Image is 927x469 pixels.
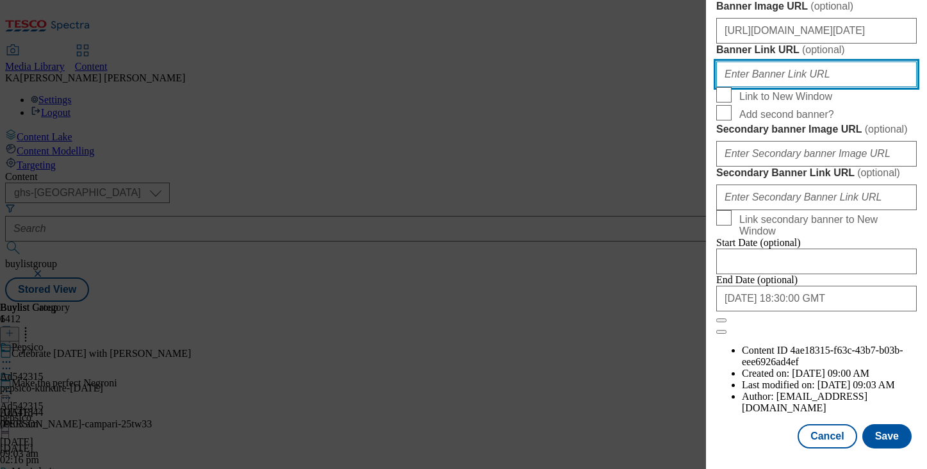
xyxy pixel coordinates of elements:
[742,368,917,379] li: Created on:
[810,1,853,12] span: ( optional )
[716,62,917,87] input: Enter Banner Link URL
[716,286,917,311] input: Enter Date
[742,391,917,414] li: Author:
[742,345,903,367] span: 4ae18315-f63c-43b7-b03b-eee6926ad4ef
[865,124,908,135] span: ( optional )
[716,318,726,322] button: Close
[716,249,917,274] input: Enter Date
[862,424,912,448] button: Save
[716,18,917,44] input: Enter Banner Image URL
[802,44,845,55] span: ( optional )
[739,91,832,103] span: Link to New Window
[742,391,867,413] span: [EMAIL_ADDRESS][DOMAIN_NAME]
[742,379,917,391] li: Last modified on:
[716,185,917,210] input: Enter Secondary Banner Link URL
[716,141,917,167] input: Enter Secondary banner Image URL
[857,167,900,178] span: ( optional )
[739,214,912,237] span: Link secondary banner to New Window
[792,368,869,379] span: [DATE] 09:00 AM
[742,345,917,368] li: Content ID
[798,424,857,448] button: Cancel
[739,109,834,120] span: Add second banner?
[716,237,801,248] span: Start Date (optional)
[817,379,895,390] span: [DATE] 09:03 AM
[716,167,917,179] label: Secondary Banner Link URL
[716,44,917,56] label: Banner Link URL
[716,274,798,285] span: End Date (optional)
[716,123,917,136] label: Secondary banner Image URL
